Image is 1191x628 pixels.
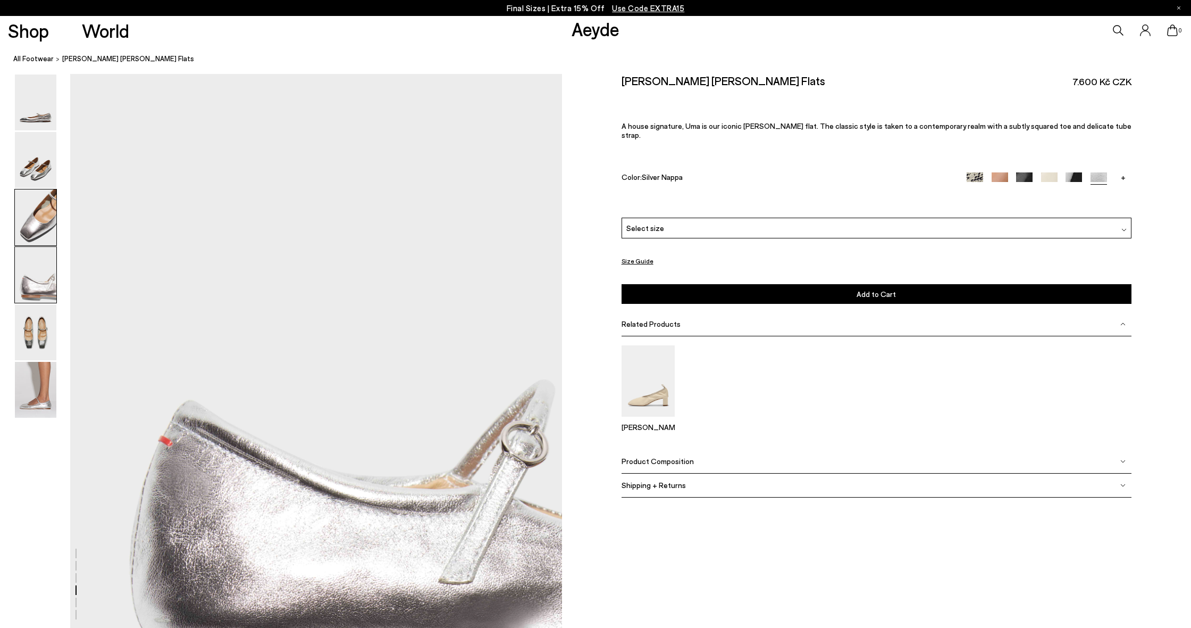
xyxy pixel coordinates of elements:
button: Size Guide [622,254,653,268]
span: [PERSON_NAME] [PERSON_NAME] Flats [62,53,194,64]
span: Select size [626,222,664,233]
span: Navigate to /collections/ss25-final-sizes [612,3,684,13]
p: Final Sizes | Extra 15% Off [507,2,685,15]
a: + [1115,172,1131,182]
span: Silver Nappa [642,172,683,181]
img: svg%3E [1121,227,1127,233]
span: Related Products [622,319,681,328]
div: Color: [622,172,951,185]
a: World [82,21,129,40]
p: [PERSON_NAME] [622,423,675,432]
button: Add to Cart [622,284,1131,304]
h2: [PERSON_NAME] [PERSON_NAME] Flats [622,74,825,87]
a: Shop [8,21,49,40]
a: 0 [1167,24,1178,36]
img: Uma Mary-Jane Flats - Image 6 [15,362,56,418]
a: Aeyde [572,18,619,40]
nav: breadcrumb [13,45,1191,74]
img: Uma Mary-Jane Flats - Image 5 [15,304,56,360]
span: 0 [1178,28,1183,34]
span: 7.600 Kč CZK [1072,75,1131,88]
img: svg%3E [1120,321,1126,327]
p: A house signature, Uma is our iconic [PERSON_NAME] flat. The classic style is taken to a contempo... [622,121,1131,139]
a: Narissa Ruched Pumps [PERSON_NAME] [622,409,675,432]
img: Uma Mary-Jane Flats - Image 3 [15,189,56,245]
img: Uma Mary-Jane Flats - Image 2 [15,132,56,188]
a: All Footwear [13,53,54,64]
img: svg%3E [1120,458,1126,464]
img: Narissa Ruched Pumps [622,345,675,416]
img: svg%3E [1120,482,1126,487]
span: Product Composition [622,457,694,466]
img: Uma Mary-Jane Flats - Image 1 [15,75,56,130]
img: Uma Mary-Jane Flats - Image 4 [15,247,56,303]
span: Shipping + Returns [622,481,686,490]
span: Add to Cart [857,290,896,299]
